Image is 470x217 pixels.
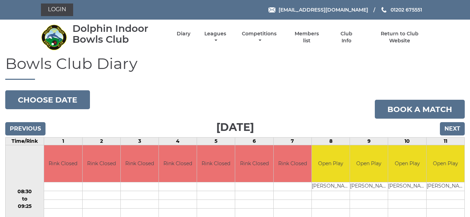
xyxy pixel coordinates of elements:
[235,138,273,145] td: 6
[427,182,464,191] td: [PERSON_NAME]
[5,55,465,80] h1: Bowls Club Diary
[6,138,44,145] td: Time/Rink
[5,90,90,109] button: Choose date
[82,138,120,145] td: 2
[370,30,429,44] a: Return to Club Website
[120,138,159,145] td: 3
[380,6,422,14] a: Phone us 01202 675551
[5,122,45,135] input: Previous
[312,182,350,191] td: [PERSON_NAME]
[388,145,426,182] td: Open Play
[350,182,388,191] td: [PERSON_NAME]
[274,145,311,182] td: Rink Closed
[350,145,388,182] td: Open Play
[426,138,464,145] td: 11
[375,100,465,119] a: Book a match
[197,145,235,182] td: Rink Closed
[335,30,358,44] a: Club Info
[177,30,190,37] a: Diary
[311,138,350,145] td: 8
[44,138,82,145] td: 1
[350,138,388,145] td: 9
[197,138,235,145] td: 5
[381,7,386,13] img: Phone us
[391,7,422,13] span: 01202 675551
[240,30,279,44] a: Competitions
[279,7,368,13] span: [EMAIL_ADDRESS][DOMAIN_NAME]
[235,145,273,182] td: Rink Closed
[388,138,426,145] td: 10
[159,145,197,182] td: Rink Closed
[427,145,464,182] td: Open Play
[273,138,311,145] td: 7
[72,23,164,45] div: Dolphin Indoor Bowls Club
[203,30,228,44] a: Leagues
[41,24,67,50] img: Dolphin Indoor Bowls Club
[312,145,350,182] td: Open Play
[121,145,159,182] td: Rink Closed
[268,7,275,13] img: Email
[159,138,197,145] td: 4
[41,3,73,16] a: Login
[44,145,82,182] td: Rink Closed
[83,145,120,182] td: Rink Closed
[268,6,368,14] a: Email [EMAIL_ADDRESS][DOMAIN_NAME]
[388,182,426,191] td: [PERSON_NAME]
[290,30,323,44] a: Members list
[440,122,465,135] input: Next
